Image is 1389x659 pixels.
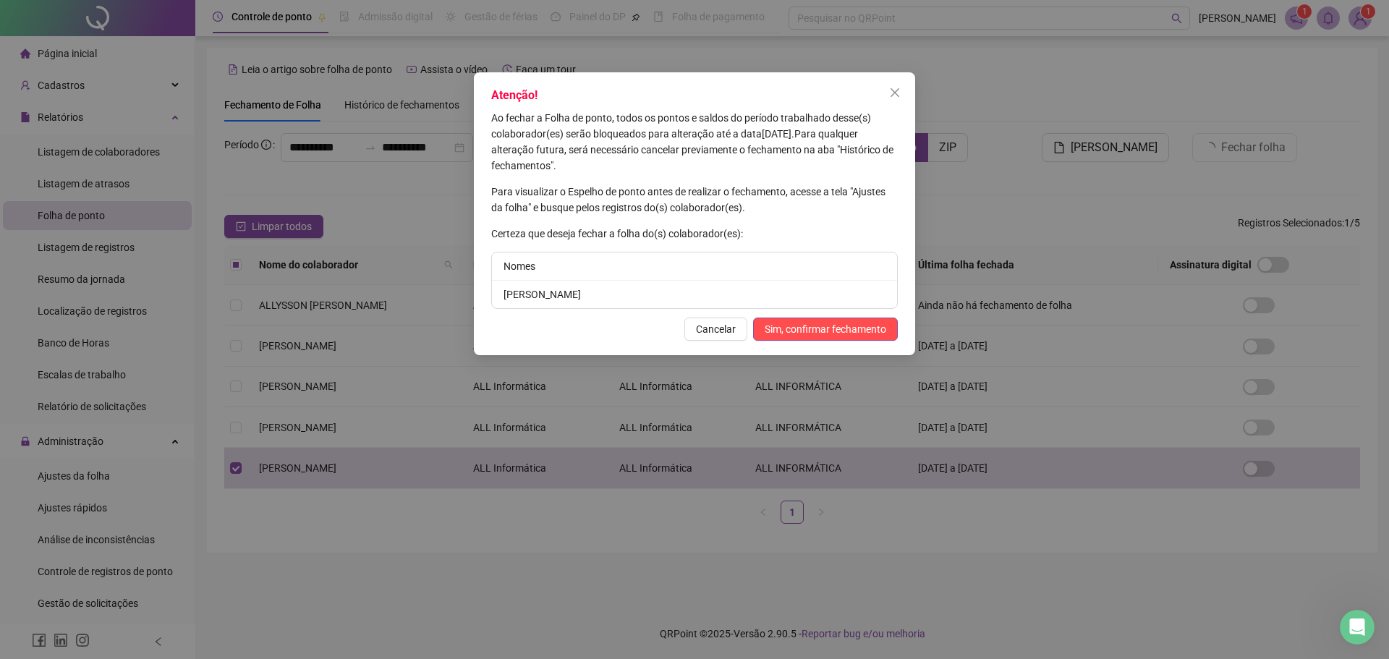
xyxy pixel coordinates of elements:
[491,110,898,174] p: [DATE] .
[504,260,535,272] span: Nomes
[765,321,886,337] span: Sim, confirmar fechamento
[491,88,538,102] span: Atenção!
[883,81,906,104] button: Close
[491,112,871,140] span: Ao fechar a Folha de ponto, todos os pontos e saldos do período trabalhado desse(s) colaborador(e...
[491,228,743,239] span: Certeza que deseja fechar a folha do(s) colaborador(es):
[1340,610,1375,645] iframe: Intercom live chat
[491,128,893,171] span: Para qualquer alteração futura, será necessário cancelar previamente o fechamento na aba "Históri...
[753,318,898,341] button: Sim, confirmar fechamento
[889,87,901,98] span: close
[491,186,885,213] span: Para visualizar o Espelho de ponto antes de realizar o fechamento, acesse a tela "Ajustes da folh...
[684,318,747,341] button: Cancelar
[696,321,736,337] span: Cancelar
[492,281,897,308] li: [PERSON_NAME]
